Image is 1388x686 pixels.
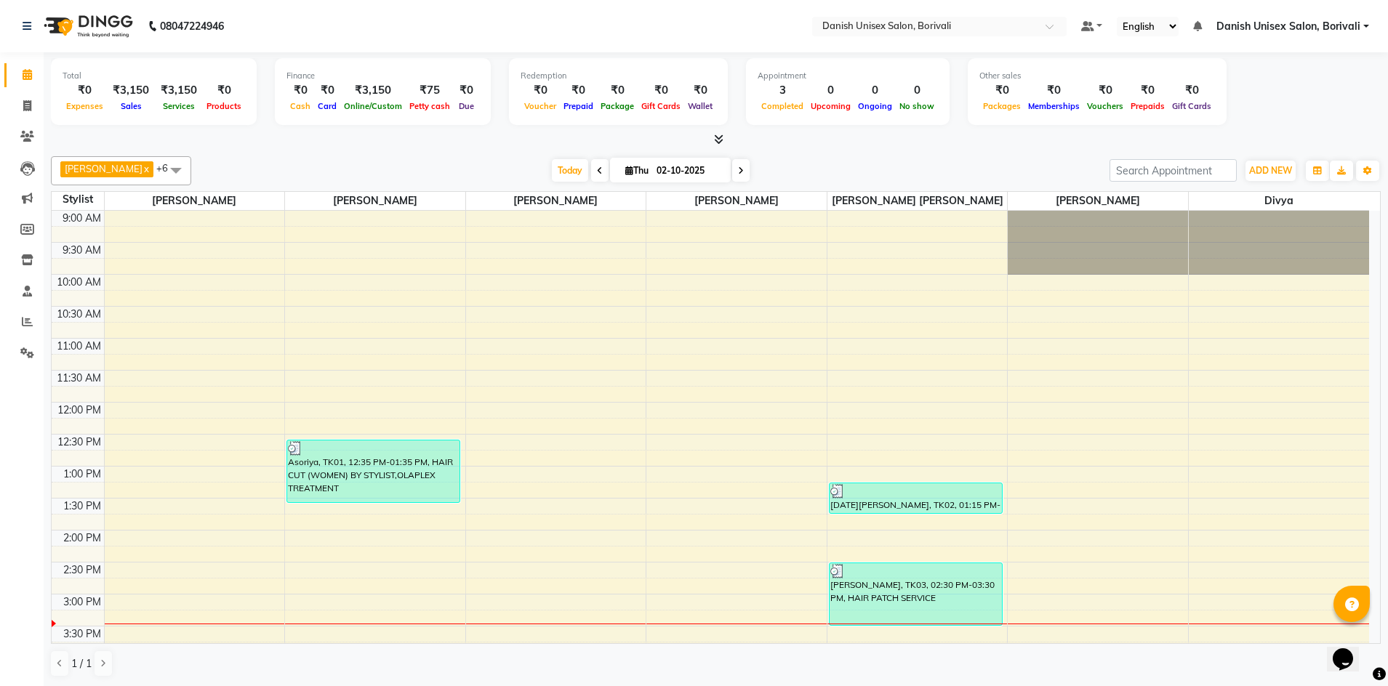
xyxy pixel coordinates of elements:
[65,163,143,174] span: [PERSON_NAME]
[285,192,465,210] span: [PERSON_NAME]
[55,403,104,418] div: 12:00 PM
[340,101,406,111] span: Online/Custom
[597,101,638,111] span: Package
[60,211,104,226] div: 9:00 AM
[286,70,479,82] div: Finance
[521,101,560,111] span: Voucher
[63,70,245,82] div: Total
[143,163,149,174] a: x
[854,82,896,99] div: 0
[455,101,478,111] span: Due
[1083,101,1127,111] span: Vouchers
[1216,19,1360,34] span: Danish Unisex Salon, Borivali
[60,626,104,642] div: 3:30 PM
[159,101,198,111] span: Services
[1168,101,1215,111] span: Gift Cards
[287,440,460,502] div: Asoriya, TK01, 12:35 PM-01:35 PM, HAIR CUT (WOMEN) BY STYLIST,OLAPLEX TREATMENT
[54,371,104,386] div: 11:30 AM
[466,192,646,210] span: [PERSON_NAME]
[1008,192,1188,210] span: [PERSON_NAME]
[1110,159,1237,182] input: Search Appointment
[60,530,104,546] div: 2:00 PM
[758,70,938,82] div: Appointment
[521,82,560,99] div: ₹0
[60,594,104,610] div: 3:00 PM
[406,101,454,111] span: Petty cash
[155,82,203,99] div: ₹3,150
[979,101,1024,111] span: Packages
[979,82,1024,99] div: ₹0
[1127,82,1168,99] div: ₹0
[1083,82,1127,99] div: ₹0
[54,339,104,354] div: 11:00 AM
[37,6,137,47] img: logo
[807,101,854,111] span: Upcoming
[979,70,1215,82] div: Other sales
[1327,628,1373,671] iframe: chat widget
[758,101,807,111] span: Completed
[107,82,155,99] div: ₹3,150
[552,159,588,182] span: Today
[54,307,104,322] div: 10:30 AM
[340,82,406,99] div: ₹3,150
[1245,161,1296,181] button: ADD NEW
[646,192,827,210] span: [PERSON_NAME]
[807,82,854,99] div: 0
[52,192,104,207] div: Stylist
[160,6,224,47] b: 08047224946
[63,82,107,99] div: ₹0
[54,275,104,290] div: 10:00 AM
[597,82,638,99] div: ₹0
[830,483,1002,513] div: [DATE][PERSON_NAME], TK02, 01:15 PM-01:45 PM, BASIC SERVICE (MEN) STYLE SHAVE
[117,101,145,111] span: Sales
[652,160,725,182] input: 2025-10-02
[638,101,684,111] span: Gift Cards
[55,435,104,450] div: 12:30 PM
[622,165,652,176] span: Thu
[105,192,285,210] span: [PERSON_NAME]
[71,656,92,671] span: 1 / 1
[156,162,179,174] span: +6
[454,82,479,99] div: ₹0
[1189,192,1369,210] span: Divya
[314,82,340,99] div: ₹0
[1168,82,1215,99] div: ₹0
[60,467,104,482] div: 1:00 PM
[1127,101,1168,111] span: Prepaids
[830,563,1002,625] div: [PERSON_NAME], TK03, 02:30 PM-03:30 PM, HAIR PATCH SERVICE
[638,82,684,99] div: ₹0
[60,499,104,514] div: 1:30 PM
[1249,165,1292,176] span: ADD NEW
[560,101,597,111] span: Prepaid
[60,562,104,578] div: 2:30 PM
[896,101,938,111] span: No show
[63,101,107,111] span: Expenses
[203,101,245,111] span: Products
[896,82,938,99] div: 0
[684,82,716,99] div: ₹0
[560,82,597,99] div: ₹0
[1024,101,1083,111] span: Memberships
[1024,82,1083,99] div: ₹0
[286,82,314,99] div: ₹0
[314,101,340,111] span: Card
[203,82,245,99] div: ₹0
[854,101,896,111] span: Ongoing
[758,82,807,99] div: 3
[286,101,314,111] span: Cash
[60,243,104,258] div: 9:30 AM
[684,101,716,111] span: Wallet
[406,82,454,99] div: ₹75
[521,70,716,82] div: Redemption
[827,192,1008,210] span: [PERSON_NAME] [PERSON_NAME]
